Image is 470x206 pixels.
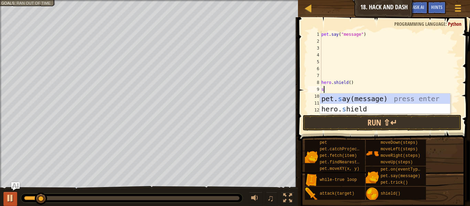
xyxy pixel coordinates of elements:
div: 13 [308,113,321,120]
div: 5 [308,58,321,65]
span: attack(target) [320,191,354,196]
div: 9 [308,86,321,93]
span: pet.fetch(item) [320,153,357,158]
div: 6 [308,65,321,72]
span: while-true loop [320,177,357,182]
button: Ask AI [11,182,20,191]
span: shield() [381,191,400,196]
img: portrait.png [305,174,318,187]
div: 4 [308,52,321,58]
span: Ask AI [413,4,424,10]
span: moveLeft(steps) [381,147,418,152]
div: 12 [308,107,321,113]
span: Python [448,21,461,27]
button: Show game menu [449,1,467,18]
img: portrait.png [305,150,318,163]
span: : [446,21,448,27]
span: moveUp(steps) [381,160,413,165]
button: Adjust volume [249,192,263,206]
button: Ask AI [409,1,428,14]
img: portrait.png [305,187,318,200]
span: moveDown(steps) [381,140,418,145]
span: Programming language [394,21,446,27]
span: Ran out of time [17,1,51,5]
span: pet.moveXY(x, y) [320,166,359,171]
span: : [14,1,17,5]
div: 8 [308,79,321,86]
button: ♫ [266,192,278,206]
div: 2 [308,38,321,45]
div: 1 [308,31,321,38]
span: pet.say(message) [381,174,420,178]
span: pet.on(eventType, handler) [381,167,445,172]
button: Ctrl + P: Play [3,192,17,206]
span: pet.trick() [381,180,408,185]
button: Run ⇧↵ [303,115,462,131]
button: Toggle fullscreen [281,192,295,206]
span: Hints [431,4,442,10]
span: moveRight(steps) [381,153,420,158]
div: 7 [308,72,321,79]
span: pet [320,140,327,145]
span: ♫ [267,193,274,203]
div: 11 [308,100,321,107]
span: pet.catchProjectile(arrow) [320,147,384,152]
div: 3 [308,45,321,52]
img: portrait.png [366,147,379,160]
span: Goals [1,1,14,5]
img: portrait.png [366,187,379,200]
span: pet.findNearestByType(type) [320,160,386,165]
img: portrait.png [366,171,379,184]
div: 10 [308,93,321,100]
